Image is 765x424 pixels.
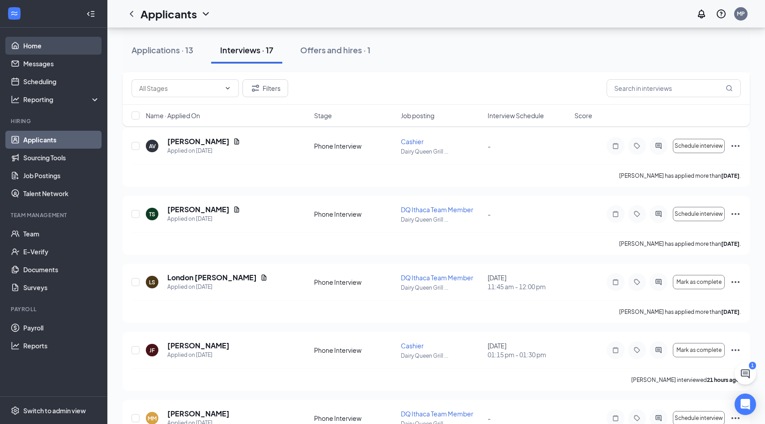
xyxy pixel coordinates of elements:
[619,308,741,316] p: [PERSON_NAME] has applied more than .
[23,55,100,73] a: Messages
[721,240,739,247] b: [DATE]
[740,368,751,379] svg: ChatActive
[730,277,741,287] svg: Ellipses
[607,79,741,97] input: Search in interviews
[86,9,95,18] svg: Collapse
[23,167,100,184] a: Job Postings
[314,278,395,287] div: Phone Interview
[721,172,739,179] b: [DATE]
[23,95,100,104] div: Reporting
[23,131,100,149] a: Applicants
[488,111,544,120] span: Interview Schedule
[401,284,482,291] p: Dairy Queen Grill ...
[23,37,100,55] a: Home
[23,319,100,337] a: Payroll
[260,274,268,281] svg: Document
[167,351,229,360] div: Applied on [DATE]
[126,9,137,19] svg: ChevronLeft
[632,210,642,218] svg: Tag
[314,414,395,423] div: Phone Interview
[314,346,395,355] div: Phone Interview
[673,275,725,289] button: Mark as complete
[735,363,756,385] button: ChatActive
[488,414,491,422] span: -
[749,362,756,369] div: 1
[632,278,642,286] svg: Tag
[631,376,741,384] p: [PERSON_NAME] interviewed .
[619,172,741,180] p: [PERSON_NAME] has applied more than .
[300,44,370,56] div: Offers and hires · 1
[167,273,257,283] h5: London [PERSON_NAME]
[673,343,725,357] button: Mark as complete
[149,210,155,218] div: TS
[401,352,482,360] p: Dairy Queen Grill ...
[676,347,722,353] span: Mark as complete
[11,406,20,415] svg: Settings
[401,148,482,155] p: Dairy Queen Grill ...
[721,308,739,315] b: [DATE]
[675,415,723,421] span: Schedule interview
[676,279,722,285] span: Mark as complete
[167,205,229,214] h5: [PERSON_NAME]
[167,214,240,223] div: Applied on [DATE]
[11,305,98,313] div: Payroll
[146,111,200,120] span: Name · Applied On
[233,206,240,213] svg: Document
[23,73,100,90] a: Scheduling
[314,141,395,150] div: Phone Interview
[401,216,482,223] p: Dairy Queen Grill ...
[696,9,707,19] svg: Notifications
[574,111,592,120] span: Score
[23,337,100,355] a: Reports
[132,44,193,56] div: Applications · 13
[653,278,664,286] svg: ActiveChat
[167,341,229,351] h5: [PERSON_NAME]
[314,210,395,218] div: Phone Interview
[224,85,231,92] svg: ChevronDown
[23,149,100,167] a: Sourcing Tools
[220,44,273,56] div: Interviews · 17
[726,85,733,92] svg: MagnifyingGlass
[149,347,155,354] div: JF
[242,79,288,97] button: Filter Filters
[23,261,100,278] a: Documents
[250,83,261,94] svg: Filter
[653,210,664,218] svg: ActiveChat
[11,95,20,104] svg: Analysis
[653,415,664,422] svg: ActiveChat
[610,415,621,422] svg: Note
[200,9,211,19] svg: ChevronDown
[11,117,98,125] div: Hiring
[730,141,741,151] svg: Ellipses
[737,10,745,17] div: MP
[314,111,332,120] span: Stage
[610,142,621,150] svg: Note
[23,406,86,415] div: Switch to admin view
[401,206,473,214] span: DQ Ithaca Team Member
[707,377,739,383] b: 21 hours ago
[139,83,221,93] input: All Stages
[401,410,473,418] span: DQ Ithaca Team Member
[488,210,491,218] span: -
[488,341,569,359] div: [DATE]
[632,347,642,354] svg: Tag
[653,142,664,150] svg: ActiveChat
[730,209,741,219] svg: Ellipses
[149,142,156,150] div: AV
[401,137,424,146] span: Cashier
[149,278,155,286] div: LS
[632,415,642,422] svg: Tag
[673,139,725,153] button: Schedule interview
[167,283,268,291] div: Applied on [DATE]
[673,207,725,221] button: Schedule interview
[488,350,569,359] span: 01:15 pm - 01:30 pm
[730,413,741,424] svg: Ellipses
[610,347,621,354] svg: Note
[610,210,621,218] svg: Note
[619,240,741,248] p: [PERSON_NAME] has applied more than .
[653,347,664,354] svg: ActiveChat
[488,142,491,150] span: -
[167,137,229,146] h5: [PERSON_NAME]
[488,282,569,291] span: 11:45 am - 12:00 pm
